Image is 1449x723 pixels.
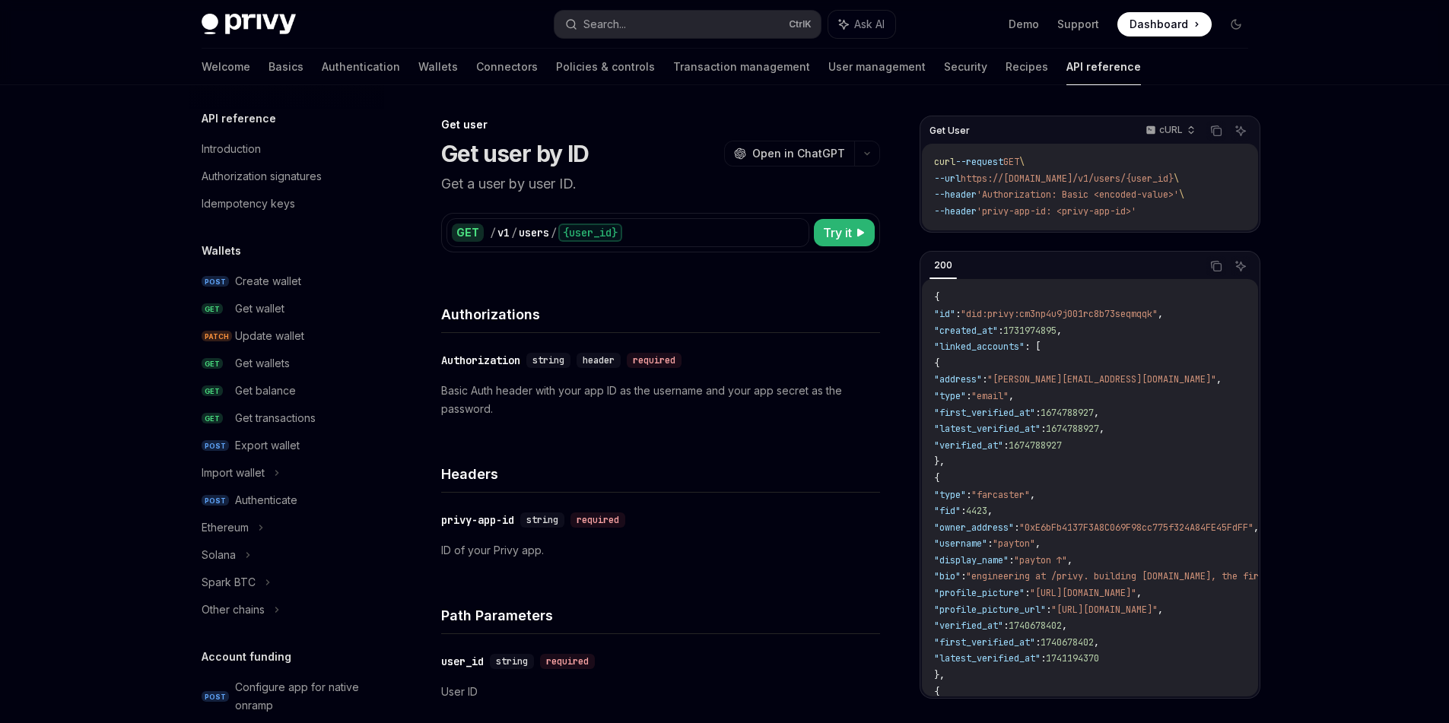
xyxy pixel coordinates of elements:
[934,636,1035,648] span: "first_verified_at"
[1224,12,1248,36] button: Toggle dark mode
[189,190,384,217] a: Idempotency keys
[934,341,1025,353] span: "linked_accounts"
[944,49,987,85] a: Security
[987,505,993,517] span: ,
[418,49,458,85] a: Wallets
[1231,121,1250,141] button: Ask AI
[235,272,301,290] div: Create wallet
[1041,423,1046,435] span: :
[202,140,261,158] div: Introduction
[202,648,291,666] h5: Account funding
[202,495,229,506] span: POST
[1136,587,1142,599] span: ,
[1009,390,1014,402] span: ,
[202,167,322,186] div: Authorization signatures
[235,354,290,373] div: Get wallets
[441,140,589,167] h1: Get user by ID
[977,189,1179,201] span: 'Authorization: Basic <encoded-value>'
[961,570,966,582] span: :
[934,587,1025,599] span: "profile_picture"
[1057,325,1062,337] span: ,
[971,489,1030,501] span: "farcaster"
[1035,407,1041,419] span: :
[189,350,384,377] a: GETGet wallets
[987,537,993,550] span: :
[202,331,232,342] span: PATCH
[189,295,384,322] a: GETGet wallet
[934,423,1041,435] span: "latest_verified_at"
[828,11,895,38] button: Ask AI
[627,353,682,368] div: required
[441,382,880,418] p: Basic Auth header with your app ID as the username and your app secret as the password.
[1019,156,1025,168] span: \
[961,308,1158,320] span: "did:privy:cm3np4u9j001rc8b73seqmqqk"
[1003,325,1057,337] span: 1731974895
[966,505,987,517] span: 4423
[934,472,939,484] span: {
[1158,604,1163,616] span: ,
[1216,373,1222,385] span: ,
[441,353,520,368] div: Authorization
[1041,407,1094,419] span: 1674788927
[540,654,595,669] div: required
[1046,604,1051,616] span: :
[934,537,987,550] span: "username"
[828,49,926,85] a: User management
[934,686,939,698] span: {
[724,141,854,166] button: Open in ChatGPT
[1179,189,1184,201] span: \
[934,308,955,320] span: "id"
[934,669,945,681] span: },
[497,225,510,240] div: v1
[1025,587,1030,599] span: :
[673,49,810,85] a: Transaction management
[189,268,384,295] a: POSTCreate wallet
[202,49,250,85] a: Welcome
[235,678,375,715] div: Configure app for native onramp
[1003,156,1019,168] span: GET
[823,224,852,242] span: Try it
[1117,12,1212,36] a: Dashboard
[496,655,528,668] span: string
[929,256,957,274] div: 200
[961,505,966,517] span: :
[934,390,966,402] span: "type"
[202,546,236,564] div: Solana
[955,156,1003,168] span: --request
[934,373,982,385] span: "address"
[934,554,1009,566] span: "display_name"
[1041,652,1046,664] span: :
[854,17,885,32] span: Ask AI
[441,654,484,669] div: user_id
[1159,124,1183,136] p: cURL
[1041,636,1094,648] span: 1740678402
[961,173,1174,185] span: https://[DOMAIN_NAME]/v1/users/{user_id}
[189,377,384,404] a: GETGet balance
[202,573,256,591] div: Spark BTC
[789,18,812,30] span: Ctrl K
[1206,256,1226,276] button: Copy the contents from the code block
[1206,121,1226,141] button: Copy the contents from the code block
[189,322,384,350] a: PATCHUpdate wallet
[934,357,939,369] span: {
[490,225,496,240] div: /
[934,570,961,582] span: "bio"
[1035,537,1041,550] span: ,
[1030,489,1035,501] span: ,
[934,205,977,217] span: --header
[1046,423,1099,435] span: 1674788927
[202,601,265,619] div: Other chains
[235,491,297,509] div: Authenticate
[1014,554,1067,566] span: "payton ↑"
[269,49,303,85] a: Basics
[934,407,1035,419] span: "first_verified_at"
[441,605,880,626] h4: Path Parameters
[1254,522,1259,534] span: ,
[202,518,249,537] div: Ethereum
[202,413,223,424] span: GET
[322,49,400,85] a: Authentication
[235,327,304,345] div: Update wallet
[977,205,1136,217] span: 'privy-app-id: <privy-app-id>'
[202,691,229,702] span: POST
[202,242,241,260] h5: Wallets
